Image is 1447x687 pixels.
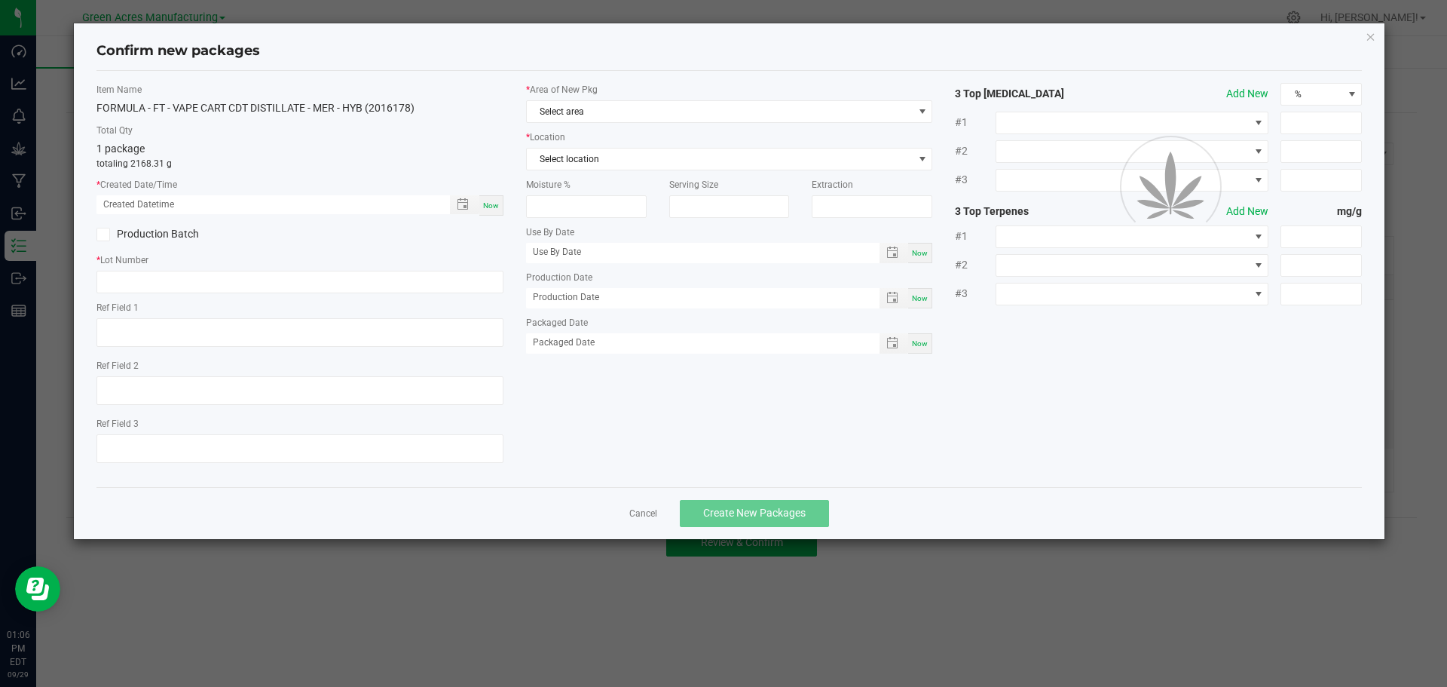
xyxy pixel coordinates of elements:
span: Toggle popup [880,243,909,263]
span: Now [912,249,928,257]
label: Area of New Pkg [526,83,933,97]
div: FORMULA - FT - VAPE CART CDT DISTILLATE - MER - HYB (2016178) [96,100,503,116]
iframe: Resource center [15,566,60,612]
span: Toggle popup [880,288,909,308]
input: Use By Date [526,243,864,262]
label: Total Qty [96,124,503,137]
label: Extraction [812,178,932,192]
span: Now [483,201,499,210]
button: Add New [1226,86,1268,102]
h4: Confirm new packages [96,41,1363,61]
label: Created Date/Time [96,178,503,192]
label: Use By Date [526,225,933,239]
label: Ref Field 2 [96,359,503,373]
label: Production Batch [96,226,289,242]
span: #1 [955,115,996,130]
button: Create New Packages [680,500,829,527]
span: Select area [527,101,913,122]
label: Serving Size [669,178,790,192]
label: Ref Field 3 [96,417,503,431]
label: Ref Field 1 [96,301,503,314]
p: totaling 2168.31 g [96,157,503,170]
span: Create New Packages [703,507,806,519]
span: 1 package [96,143,145,155]
span: Toggle popup [880,333,909,354]
label: Packaged Date [526,316,933,330]
span: NO DATA FOUND [996,112,1268,134]
input: Packaged Date [526,333,864,352]
label: Moisture % [526,178,647,192]
label: Location [526,130,933,144]
label: Lot Number [96,253,503,267]
span: Select location [527,149,913,170]
label: Production Date [526,271,933,284]
a: Cancel [629,508,657,520]
span: % [1281,84,1342,105]
input: Created Datetime [96,195,434,214]
input: Production Date [526,288,864,307]
span: Toggle popup [450,195,479,214]
span: NO DATA FOUND [526,148,933,170]
span: Now [912,294,928,302]
span: Now [912,339,928,348]
strong: 3 Top [MEDICAL_DATA] [955,86,1118,102]
span: NO DATA FOUND [526,100,933,123]
label: Item Name [96,83,503,97]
